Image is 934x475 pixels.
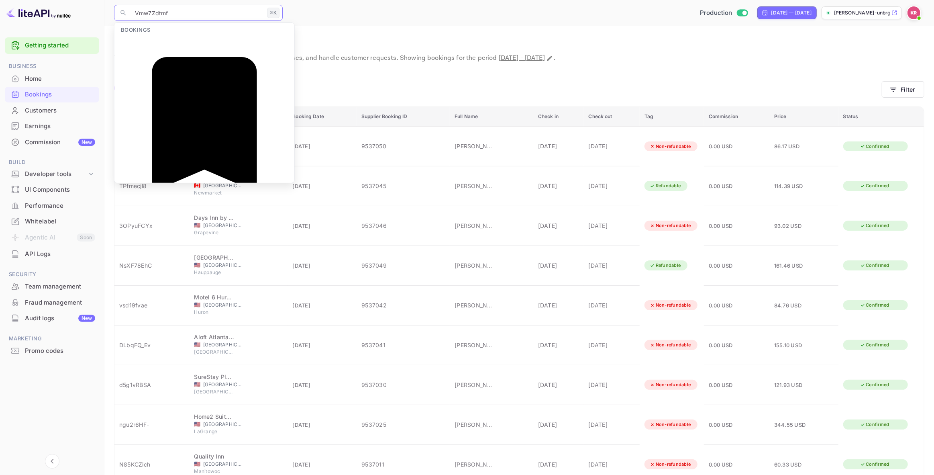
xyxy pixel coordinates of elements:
[855,300,895,310] div: Confirmed
[455,381,495,389] div: Xai Thao
[292,262,310,269] span: [DATE]
[361,301,445,309] div: 9537042
[361,460,445,469] div: 9537011
[194,382,200,387] span: United States of America
[194,293,234,301] div: Motel 6 Huron, OH - Sandusky
[533,107,584,127] th: Check in
[589,341,635,349] div: [DATE]
[538,420,579,429] div: [DATE]
[538,182,579,190] div: [DATE]
[640,107,704,127] th: Tag
[119,221,184,230] div: 3OPyuFCYx
[5,279,99,294] a: Team management
[697,8,751,18] div: Switch to Sandbox mode
[589,261,635,270] div: [DATE]
[292,422,310,428] span: [DATE]
[119,460,184,469] div: N85KCZich
[774,262,803,269] span: 161.46 USD
[114,53,924,63] p: View and manage all hotel bookings, track reservation statuses, and handle customer requests. Sho...
[855,459,895,469] div: Confirmed
[203,421,243,428] span: [GEOGRAPHIC_DATA]
[644,380,696,390] div: Non-refundable
[5,311,99,326] div: Audit logsNew
[589,301,635,309] div: [DATE]
[855,340,895,350] div: Confirmed
[5,71,99,87] div: Home
[25,250,95,259] div: API Logs
[78,315,95,322] div: New
[5,198,99,213] a: Performance
[709,422,733,428] span: 0.00 USD
[194,213,234,222] div: Days Inn by Wyndham Lebec
[25,74,95,84] div: Home
[194,422,200,427] span: United States of America
[292,382,310,388] span: [DATE]
[203,182,243,189] span: [GEOGRAPHIC_DATA]
[119,261,184,270] div: NsXF78EhC
[267,8,279,18] div: ⌘K
[194,183,200,188] span: Canada
[5,246,99,261] a: API Logs
[130,5,264,21] input: Search (e.g. bookings, documentation)
[194,302,200,307] span: United States of America
[361,142,445,150] div: 9537050
[5,343,99,359] div: Promo codes
[855,181,895,191] div: Confirmed
[538,301,579,309] div: [DATE]
[292,143,310,149] span: [DATE]
[78,139,95,146] div: New
[5,119,99,133] a: Earnings
[361,341,445,349] div: 9537041
[644,459,696,469] div: Non-refundable
[203,461,243,468] span: [GEOGRAPHIC_DATA]
[5,37,99,54] div: Getting started
[361,221,445,230] div: 9537046
[5,295,99,310] a: Fraud management
[25,170,87,179] div: Developer tools
[538,221,579,230] div: [DATE]
[774,422,806,428] span: 344.55 USD
[194,262,200,268] span: United States of America
[455,301,495,309] div: Kedran Alexander
[538,460,579,469] div: [DATE]
[774,382,803,388] span: 121.93 USD
[5,158,99,167] span: Build
[855,260,895,270] div: Confirmed
[5,343,99,358] a: Promo codes
[292,183,310,189] span: [DATE]
[5,71,99,86] a: Home
[114,81,882,95] div: account-settings tabs
[709,262,733,269] span: 0.00 USD
[5,198,99,214] div: Performance
[589,381,635,389] div: [DATE]
[538,341,579,349] div: [DATE]
[769,107,838,127] th: Price
[499,54,545,62] span: [DATE] - [DATE]
[709,183,733,189] span: 0.00 USD
[709,143,733,149] span: 0.00 USD
[25,185,95,195] div: UI Components
[5,103,99,119] div: Customers
[644,181,686,191] div: Refundable
[774,223,801,229] span: 93.02 USD
[855,380,895,390] div: Confirmed
[584,107,640,127] th: Check out
[5,135,99,150] div: CommissionNew
[5,182,99,198] div: UI Components
[6,6,71,19] img: LiteAPI logo
[361,381,445,389] div: 9537030
[194,269,234,276] span: Hauppauge
[709,382,733,388] span: 0.00 USD
[203,301,243,309] span: [GEOGRAPHIC_DATA]
[25,217,95,226] div: Whitelabel
[119,381,184,389] div: d5g1vRBSA
[5,62,99,71] span: Business
[292,342,310,348] span: [DATE]
[114,22,157,35] span: Bookings
[455,182,495,190] div: Linda Lovell
[203,222,243,229] span: [GEOGRAPHIC_DATA]
[292,461,310,468] span: [DATE]
[5,167,99,181] div: Developer tools
[5,182,99,197] a: UI Components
